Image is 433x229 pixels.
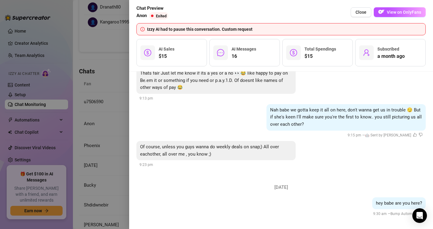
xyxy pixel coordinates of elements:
span: info-circle [140,27,145,31]
span: 9:15 pm — [348,133,423,137]
span: Exited [156,14,167,18]
span: View on OnlyFans [387,10,421,15]
div: Open Intercom Messenger [412,208,427,223]
span: Anon [136,12,147,19]
span: Of course, unless you guys wanna do weekly deals on snap;) All over eachother, all over me , you ... [140,144,279,157]
span: hey babe are you here? [376,200,422,206]
span: 9:23 pm [139,163,153,167]
span: Bump Automation [390,212,421,216]
span: like [413,133,417,137]
span: Subscribed [377,47,399,51]
div: Izzy AI had to pause this conversation. Custom request [147,26,422,33]
span: 🤖 Sent by [PERSON_NAME] [365,133,411,137]
span: Thats fair Just let me know if its a yes or a no 👀😂 like happy to pay on Be.em it or something if... [140,70,288,90]
span: Close [356,10,366,15]
span: dislike [419,133,423,137]
span: message [217,49,224,56]
span: dollar [144,49,151,56]
button: OFView on OnlyFans [374,7,426,17]
span: 16 [232,53,256,60]
span: a month ago [377,53,405,60]
span: dollar [290,49,297,56]
span: 9:13 pm [139,96,153,100]
span: $15 [159,53,174,60]
span: [DATE] [270,184,293,191]
button: Close [351,7,371,17]
span: user-add [363,49,370,56]
span: Total Spendings [304,47,336,51]
span: AI Sales [159,47,174,51]
span: Chat Preview [136,5,171,12]
span: Nah babe we gotta keep it all on here, don't wanna get us in trouble 😏 But if she's keen I'll mak... [270,107,422,127]
span: AI Messages [232,47,256,51]
img: OF [378,9,384,15]
span: 9:30 am — [373,212,423,216]
span: $15 [304,53,336,60]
